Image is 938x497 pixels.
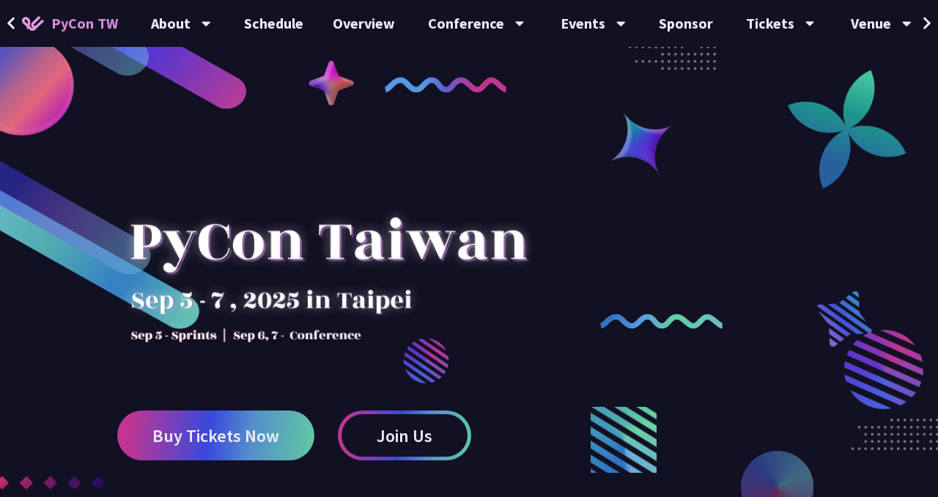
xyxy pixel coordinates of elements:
[152,427,279,445] span: Buy Tickets Now
[600,314,722,329] img: curly-2.e802c9f.png
[51,12,118,34] span: PyCon TW
[385,77,506,92] img: curly-1.ebdbada.png
[7,5,133,42] a: PyCon TW
[377,427,432,445] span: Join Us
[117,411,314,460] a: Buy Tickets Now
[338,411,471,460] a: Join Us
[22,16,44,31] img: Home icon of PyCon TW 2025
